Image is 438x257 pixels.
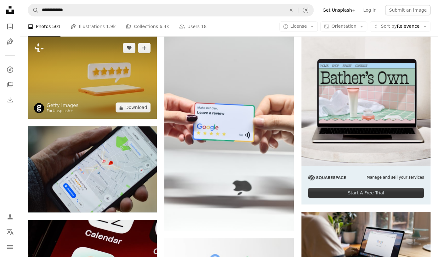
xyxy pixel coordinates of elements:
button: License [279,21,318,31]
a: Manage and sell your servicesStart A Free Trial [301,37,430,204]
img: file-1705255347840-230a6ab5bca9image [308,175,346,180]
img: file-1707883121023-8e3502977149image [301,37,430,166]
a: Photos [4,20,16,33]
form: Find visuals sitewide [28,4,314,16]
a: Explore [4,63,16,76]
span: Relevance [381,23,419,30]
button: Like [123,43,135,53]
img: two hands holding a google credit card in front of an apple logo [164,37,293,230]
a: two hands holding a google credit card in front of an apple logo [164,131,293,136]
a: Log in [359,5,380,15]
button: Menu [4,241,16,253]
a: Unsplash+ [53,109,73,113]
button: Language [4,226,16,238]
a: Log in / Sign up [4,210,16,223]
span: Orientation [331,24,356,29]
div: Start A Free Trial [308,188,424,198]
span: Manage and sell your services [367,175,424,180]
img: Go to Getty Images's profile [34,103,44,113]
img: person holding black smartphone [28,126,157,212]
a: Illustrations [4,35,16,48]
button: Orientation [320,21,367,31]
a: Smartphone with golden five-star icon on a yellow background. Customer satisfaction feedback posi... [28,75,157,80]
img: Smartphone with golden five-star icon on a yellow background. Customer satisfaction feedback posi... [28,37,157,119]
span: 18 [201,23,207,30]
button: Clear [284,4,298,16]
a: person holding black smartphone [28,166,157,172]
a: Home — Unsplash [4,4,16,18]
button: Sort byRelevance [370,21,430,31]
a: Get Unsplash+ [319,5,359,15]
button: Add to Collection [138,43,151,53]
a: Users 18 [179,16,207,37]
a: Illustrations 1.9k [71,16,116,37]
a: Download History [4,94,16,106]
span: 1.9k [106,23,116,30]
a: Getty Images [47,102,78,109]
a: Collections 6.4k [126,16,169,37]
button: Visual search [298,4,313,16]
a: Collections [4,78,16,91]
button: Submit an image [385,5,430,15]
span: License [290,24,307,29]
span: 6.4k [159,23,169,30]
div: For [47,109,78,114]
button: Search Unsplash [28,4,39,16]
span: Sort by [381,24,396,29]
button: Download [116,102,151,112]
